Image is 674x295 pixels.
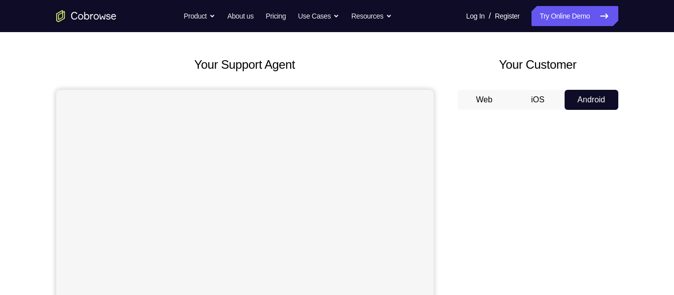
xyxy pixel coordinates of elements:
[458,90,511,110] button: Web
[495,6,519,26] a: Register
[489,10,491,22] span: /
[298,6,339,26] button: Use Cases
[227,6,253,26] a: About us
[56,56,434,74] h2: Your Support Agent
[458,56,618,74] h2: Your Customer
[511,90,565,110] button: iOS
[351,6,392,26] button: Resources
[56,10,116,22] a: Go to the home page
[565,90,618,110] button: Android
[184,6,215,26] button: Product
[466,6,485,26] a: Log In
[531,6,618,26] a: Try Online Demo
[265,6,286,26] a: Pricing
